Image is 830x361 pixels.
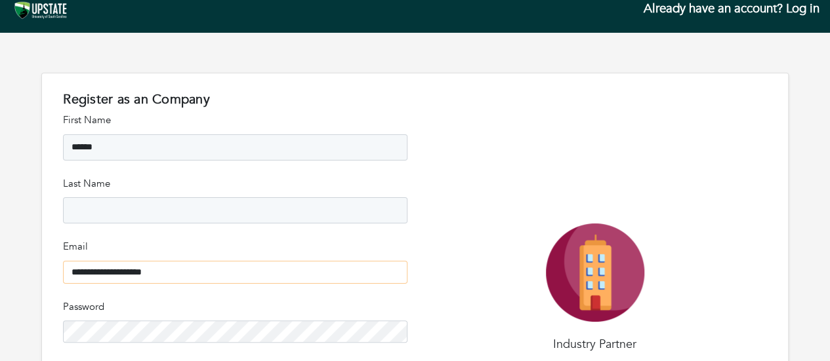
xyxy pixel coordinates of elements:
[63,176,407,191] p: Last Name
[63,113,407,128] p: First Name
[63,92,407,107] h1: Register as an Company
[63,299,407,314] p: Password
[63,239,407,254] p: Email
[546,223,644,322] img: Company-Icon-7f8a26afd1715722aa5ae9dc11300c11ceeb4d32eda0db0d61c21d11b95ecac6.png
[423,337,767,352] h4: Industry Partner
